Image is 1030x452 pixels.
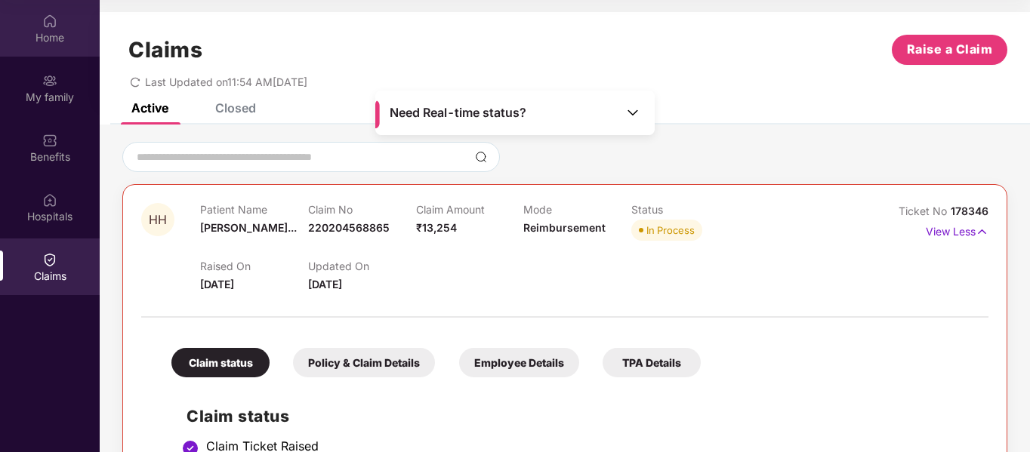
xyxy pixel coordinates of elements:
[149,214,167,226] span: HH
[475,151,487,163] img: svg+xml;base64,PHN2ZyBpZD0iU2VhcmNoLTMyeDMyIiB4bWxucz0iaHR0cDovL3d3dy53My5vcmcvMjAwMC9zdmciIHdpZH...
[603,348,701,377] div: TPA Details
[215,100,256,115] div: Closed
[200,278,234,291] span: [DATE]
[130,75,140,88] span: redo
[42,192,57,208] img: svg+xml;base64,PHN2ZyBpZD0iSG9zcGl0YWxzIiB4bWxucz0iaHR0cDovL3d3dy53My5vcmcvMjAwMC9zdmciIHdpZHRoPS...
[625,105,640,120] img: Toggle Icon
[200,260,308,272] p: Raised On
[308,278,342,291] span: [DATE]
[646,223,695,238] div: In Process
[200,221,297,234] span: [PERSON_NAME]...
[951,204,988,217] span: 178346
[899,204,951,217] span: Ticket No
[892,35,1007,65] button: Raise a Claim
[976,223,988,240] img: svg+xml;base64,PHN2ZyB4bWxucz0iaHR0cDovL3d3dy53My5vcmcvMjAwMC9zdmciIHdpZHRoPSIxNyIgaGVpZ2h0PSIxNy...
[128,37,202,63] h1: Claims
[416,203,524,216] p: Claim Amount
[200,203,308,216] p: Patient Name
[523,203,631,216] p: Mode
[926,220,988,240] p: View Less
[171,348,270,377] div: Claim status
[187,404,973,429] h2: Claim status
[293,348,435,377] div: Policy & Claim Details
[308,221,390,234] span: 220204568865
[145,75,307,88] span: Last Updated on 11:54 AM[DATE]
[42,133,57,148] img: svg+xml;base64,PHN2ZyBpZD0iQmVuZWZpdHMiIHhtbG5zPSJodHRwOi8vd3d3LnczLm9yZy8yMDAwL3N2ZyIgd2lkdGg9Ij...
[523,221,606,234] span: Reimbursement
[459,348,579,377] div: Employee Details
[390,105,526,121] span: Need Real-time status?
[131,100,168,115] div: Active
[42,252,57,267] img: svg+xml;base64,PHN2ZyBpZD0iQ2xhaW0iIHhtbG5zPSJodHRwOi8vd3d3LnczLm9yZy8yMDAwL3N2ZyIgd2lkdGg9IjIwIi...
[308,260,416,272] p: Updated On
[416,221,457,234] span: ₹13,254
[308,203,416,216] p: Claim No
[631,203,739,216] p: Status
[907,40,993,59] span: Raise a Claim
[42,14,57,29] img: svg+xml;base64,PHN2ZyBpZD0iSG9tZSIgeG1sbnM9Imh0dHA6Ly93d3cudzMub3JnLzIwMDAvc3ZnIiB3aWR0aD0iMjAiIG...
[42,73,57,88] img: svg+xml;base64,PHN2ZyB3aWR0aD0iMjAiIGhlaWdodD0iMjAiIHZpZXdCb3g9IjAgMCAyMCAyMCIgZmlsbD0ibm9uZSIgeG...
